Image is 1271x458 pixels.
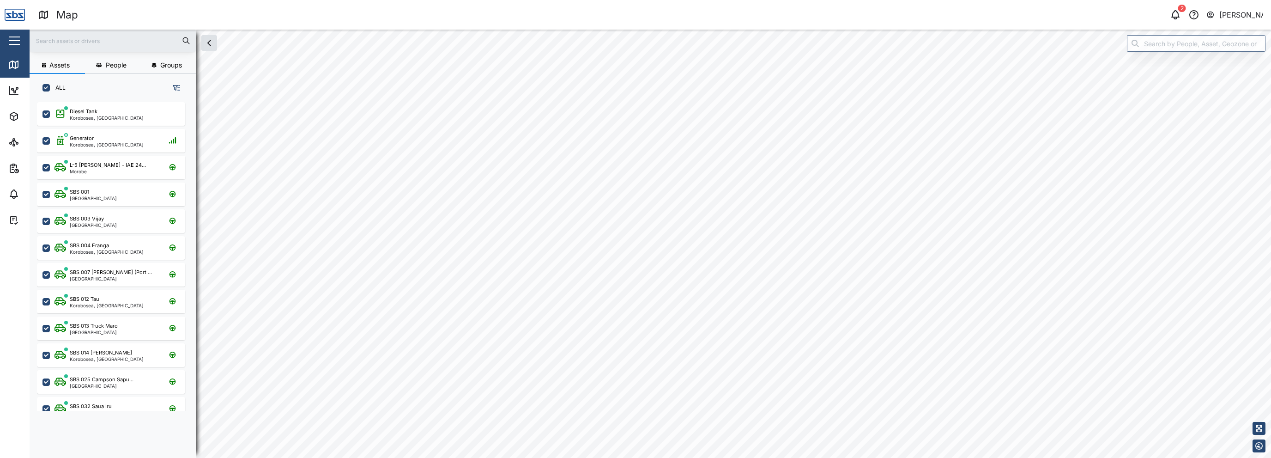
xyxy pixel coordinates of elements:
[1219,9,1264,21] div: [PERSON_NAME]
[49,62,70,68] span: Assets
[24,137,46,147] div: Sites
[24,163,55,173] div: Reports
[24,111,53,122] div: Assets
[70,322,118,330] div: SBS 013 Truck Maro
[70,303,144,308] div: Korobosea, [GEOGRAPHIC_DATA]
[70,357,144,361] div: Korobosea, [GEOGRAPHIC_DATA]
[56,7,78,23] div: Map
[70,295,99,303] div: SBS 012 Tau
[37,99,195,411] div: grid
[70,108,97,116] div: Diesel Tank
[70,330,118,335] div: [GEOGRAPHIC_DATA]
[1127,35,1265,52] input: Search by People, Asset, Geozone or Place
[24,85,66,96] div: Dashboard
[30,30,1271,458] canvas: Map
[70,116,144,120] div: Korobosea, [GEOGRAPHIC_DATA]
[24,215,49,225] div: Tasks
[70,169,146,174] div: Morobe
[70,276,152,281] div: [GEOGRAPHIC_DATA]
[70,215,104,223] div: SBS 003 Vijay
[70,242,109,250] div: SBS 004 Eranga
[70,142,144,147] div: Korobosea, [GEOGRAPHIC_DATA]
[1178,5,1186,12] div: 2
[70,161,146,169] div: L-5 [PERSON_NAME] - IAE 24...
[106,62,127,68] span: People
[70,196,117,201] div: [GEOGRAPHIC_DATA]
[70,376,133,384] div: SBS 025 Campson Sapu...
[70,250,144,254] div: Korobosea, [GEOGRAPHIC_DATA]
[160,62,182,68] span: Groups
[24,60,45,70] div: Map
[70,188,89,196] div: SBS 001
[50,84,66,92] label: ALL
[70,269,152,276] div: SBS 007 [PERSON_NAME] (Port ...
[70,384,133,388] div: [GEOGRAPHIC_DATA]
[70,223,117,227] div: [GEOGRAPHIC_DATA]
[70,403,112,410] div: SBS 032 Saua Iru
[35,34,190,48] input: Search assets or drivers
[70,134,94,142] div: Generator
[24,189,53,199] div: Alarms
[70,349,132,357] div: SBS 014 [PERSON_NAME]
[5,5,25,25] img: Main Logo
[70,410,144,415] div: Korobosea, [GEOGRAPHIC_DATA]
[1206,8,1264,21] button: [PERSON_NAME]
